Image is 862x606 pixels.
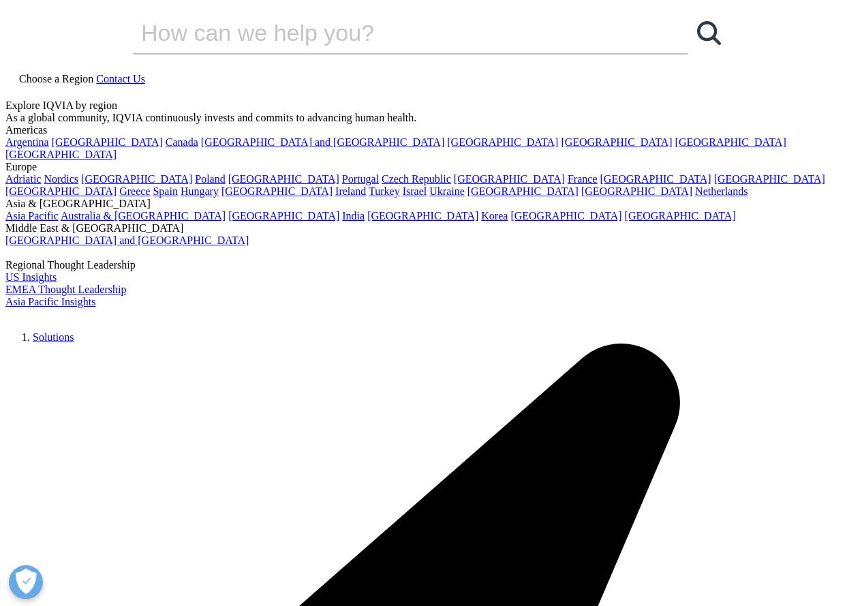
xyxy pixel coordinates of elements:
a: [GEOGRAPHIC_DATA] [454,173,565,185]
a: Korea [481,210,508,222]
div: Asia & [GEOGRAPHIC_DATA] [5,198,857,210]
div: As a global community, IQVIA continuously invests and commits to advancing human health. [5,112,857,124]
button: Open Preferences [9,565,43,599]
a: Greece [119,185,150,197]
a: [GEOGRAPHIC_DATA] [600,173,711,185]
a: [GEOGRAPHIC_DATA] [228,173,339,185]
a: Netherlands [695,185,748,197]
a: [GEOGRAPHIC_DATA] [367,210,478,222]
input: Search [133,12,649,53]
a: Hungary [181,185,219,197]
a: Adriatic [5,173,41,185]
a: [GEOGRAPHIC_DATA] [5,149,117,160]
a: [GEOGRAPHIC_DATA] [447,136,558,148]
a: [GEOGRAPHIC_DATA] [52,136,163,148]
div: Regional Thought Leadership [5,259,857,271]
a: [GEOGRAPHIC_DATA] [581,185,692,197]
a: [GEOGRAPHIC_DATA] [675,136,786,148]
a: [GEOGRAPHIC_DATA] [714,173,825,185]
div: Explore IQVIA by region [5,100,857,112]
a: Czech Republic [382,173,451,185]
a: India [342,210,365,222]
a: Turkey [369,185,400,197]
svg: Search [697,21,721,45]
a: Argentina [5,136,49,148]
a: [GEOGRAPHIC_DATA] and [GEOGRAPHIC_DATA] [201,136,444,148]
a: Portugal [342,173,379,185]
a: EMEA Thought Leadership [5,284,126,295]
a: Asia Pacific Insights [5,296,95,307]
a: [GEOGRAPHIC_DATA] [81,173,192,185]
a: Search [688,12,729,53]
div: Americas [5,124,857,136]
a: Nordics [44,173,78,185]
a: Ukraine [429,185,465,197]
a: France [568,173,598,185]
span: Choose a Region [19,73,93,85]
a: [GEOGRAPHIC_DATA] [228,210,339,222]
a: Contact Us [96,73,145,85]
a: Poland [195,173,225,185]
a: [GEOGRAPHIC_DATA] [625,210,736,222]
a: [GEOGRAPHIC_DATA] [561,136,672,148]
a: Ireland [335,185,366,197]
a: Asia Pacific [5,210,59,222]
a: [GEOGRAPHIC_DATA] [467,185,579,197]
a: Canada [166,136,198,148]
a: [GEOGRAPHIC_DATA] [510,210,621,222]
a: US Insights [5,271,57,283]
a: [GEOGRAPHIC_DATA] [5,185,117,197]
a: [GEOGRAPHIC_DATA] [221,185,333,197]
div: Middle East & [GEOGRAPHIC_DATA] [5,222,857,234]
a: Australia & [GEOGRAPHIC_DATA] [61,210,226,222]
a: Solutions [33,331,74,343]
a: Israel [403,185,427,197]
a: [GEOGRAPHIC_DATA] and [GEOGRAPHIC_DATA] [5,234,249,246]
a: Spain [153,185,177,197]
div: Europe [5,161,857,173]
